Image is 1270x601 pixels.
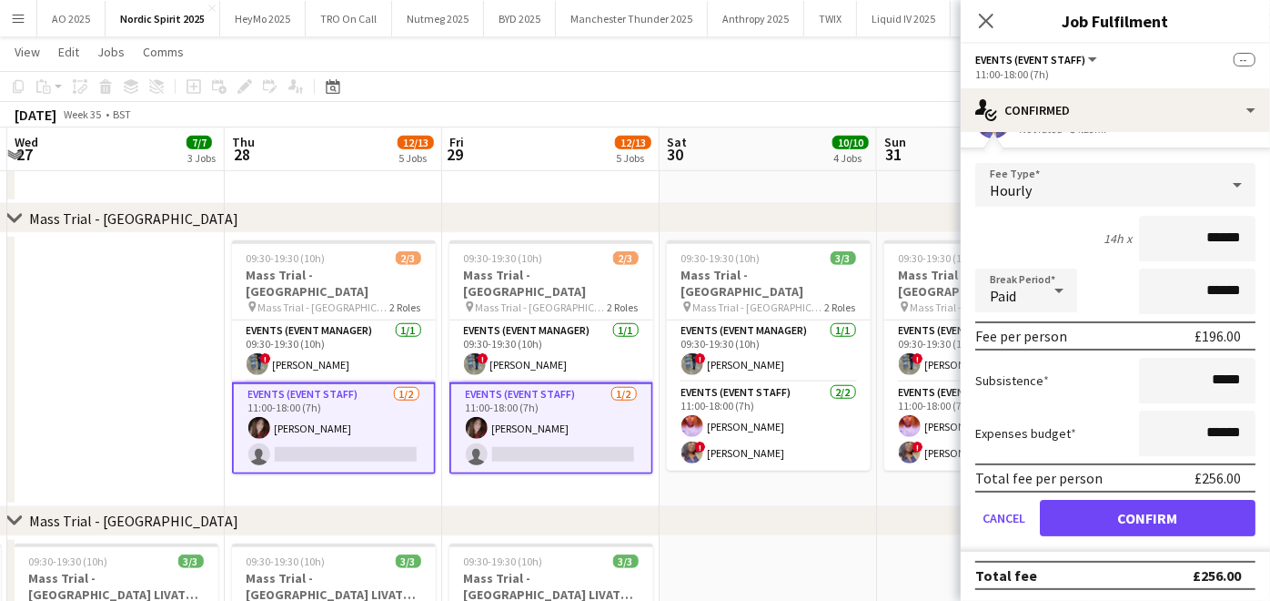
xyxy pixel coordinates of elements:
[90,40,132,64] a: Jobs
[392,1,484,36] button: Nutmeg 2025
[667,321,871,382] app-card-role: Events (Event Manager)1/109:30-19:30 (10h)![PERSON_NAME]
[911,300,1043,314] span: Mass Trial - [GEOGRAPHIC_DATA]
[232,321,436,382] app-card-role: Events (Event Manager)1/109:30-19:30 (10h)![PERSON_NAME]
[884,267,1088,300] h3: Mass Trial - [GEOGRAPHIC_DATA]
[187,151,216,165] div: 3 Jobs
[449,321,653,382] app-card-role: Events (Event Manager)1/109:30-19:30 (10h)![PERSON_NAME]
[961,9,1270,33] h3: Job Fulfilment
[97,44,125,60] span: Jobs
[975,67,1255,81] div: 11:00-18:00 (7h)
[884,382,1088,471] app-card-role: Events (Event Staff)2/211:00-18:00 (7h)[PERSON_NAME]![PERSON_NAME]
[478,353,489,364] span: !
[229,144,255,165] span: 28
[306,1,392,36] button: TRO On Call
[1040,500,1255,536] button: Confirm
[912,442,923,453] span: !
[975,372,1049,389] label: Subsistence
[247,251,326,265] span: 09:30-19:30 (10h)
[106,1,220,36] button: Nordic Spirit 2025
[975,469,1103,487] div: Total fee per person
[51,40,86,64] a: Edit
[7,40,47,64] a: View
[975,425,1076,442] label: Expenses budget
[608,300,639,314] span: 2 Roles
[449,382,653,474] app-card-role: Events (Event Staff)1/211:00-18:00 (7h)[PERSON_NAME]
[398,151,433,165] div: 5 Jobs
[975,500,1033,536] button: Cancel
[449,240,653,474] app-job-card: 09:30-19:30 (10h)2/3Mass Trial - [GEOGRAPHIC_DATA] Mass Trial - [GEOGRAPHIC_DATA]2 RolesEvents (E...
[232,382,436,474] app-card-role: Events (Event Staff)1/211:00-18:00 (7h)[PERSON_NAME]
[615,136,651,149] span: 12/13
[961,88,1270,132] div: Confirmed
[396,251,421,265] span: 2/3
[260,353,271,364] span: !
[667,267,871,300] h3: Mass Trial - [GEOGRAPHIC_DATA]
[484,1,556,36] button: BYD 2025
[396,555,421,568] span: 3/3
[833,151,868,165] div: 4 Jobs
[113,107,131,121] div: BST
[990,181,1032,199] span: Hourly
[616,151,650,165] div: 5 Jobs
[899,251,978,265] span: 09:30-19:30 (10h)
[884,134,906,150] span: Sun
[143,44,184,60] span: Comms
[1234,53,1255,66] span: --
[1194,327,1241,345] div: £196.00
[804,1,857,36] button: TWIX
[912,353,923,364] span: !
[258,300,390,314] span: Mass Trial - [GEOGRAPHIC_DATA]
[15,44,40,60] span: View
[15,106,56,124] div: [DATE]
[37,1,106,36] button: AO 2025
[681,251,761,265] span: 09:30-19:30 (10h)
[831,251,856,265] span: 3/3
[857,1,951,36] button: Liquid IV 2025
[232,134,255,150] span: Thu
[464,555,543,568] span: 09:30-19:30 (10h)
[390,300,421,314] span: 2 Roles
[975,327,1067,345] div: Fee per person
[247,555,326,568] span: 09:30-19:30 (10h)
[60,107,106,121] span: Week 35
[693,300,825,314] span: Mass Trial - [GEOGRAPHIC_DATA]
[186,136,212,149] span: 7/7
[447,144,464,165] span: 29
[975,53,1100,66] button: Events (Event Staff)
[29,209,238,228] div: Mass Trial - [GEOGRAPHIC_DATA]
[12,144,38,165] span: 27
[449,267,653,300] h3: Mass Trial - [GEOGRAPHIC_DATA]
[398,136,434,149] span: 12/13
[613,251,639,265] span: 2/3
[29,555,108,568] span: 09:30-19:30 (10h)
[708,1,804,36] button: Anthropy 2025
[232,240,436,474] app-job-card: 09:30-19:30 (10h)2/3Mass Trial - [GEOGRAPHIC_DATA] Mass Trial - [GEOGRAPHIC_DATA]2 RolesEvents (E...
[951,1,1041,36] button: Genesis 2025
[58,44,79,60] span: Edit
[695,353,706,364] span: !
[667,240,871,471] app-job-card: 09:30-19:30 (10h)3/3Mass Trial - [GEOGRAPHIC_DATA] Mass Trial - [GEOGRAPHIC_DATA]2 RolesEvents (E...
[449,134,464,150] span: Fri
[975,53,1085,66] span: Events (Event Staff)
[464,251,543,265] span: 09:30-19:30 (10h)
[882,144,906,165] span: 31
[136,40,191,64] a: Comms
[884,240,1088,471] app-job-card: 09:30-19:30 (10h)3/3Mass Trial - [GEOGRAPHIC_DATA] Mass Trial - [GEOGRAPHIC_DATA]2 RolesEvents (E...
[825,300,856,314] span: 2 Roles
[664,144,687,165] span: 30
[1194,469,1241,487] div: £256.00
[990,287,1016,305] span: Paid
[15,134,38,150] span: Wed
[613,555,639,568] span: 3/3
[556,1,708,36] button: Manchester Thunder 2025
[695,442,706,453] span: !
[1104,230,1132,247] div: 14h x
[667,382,871,471] app-card-role: Events (Event Staff)2/211:00-18:00 (7h)[PERSON_NAME]![PERSON_NAME]
[832,136,869,149] span: 10/10
[220,1,306,36] button: HeyMo 2025
[884,321,1088,382] app-card-role: Events (Event Manager)1/109:30-19:30 (10h)![PERSON_NAME]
